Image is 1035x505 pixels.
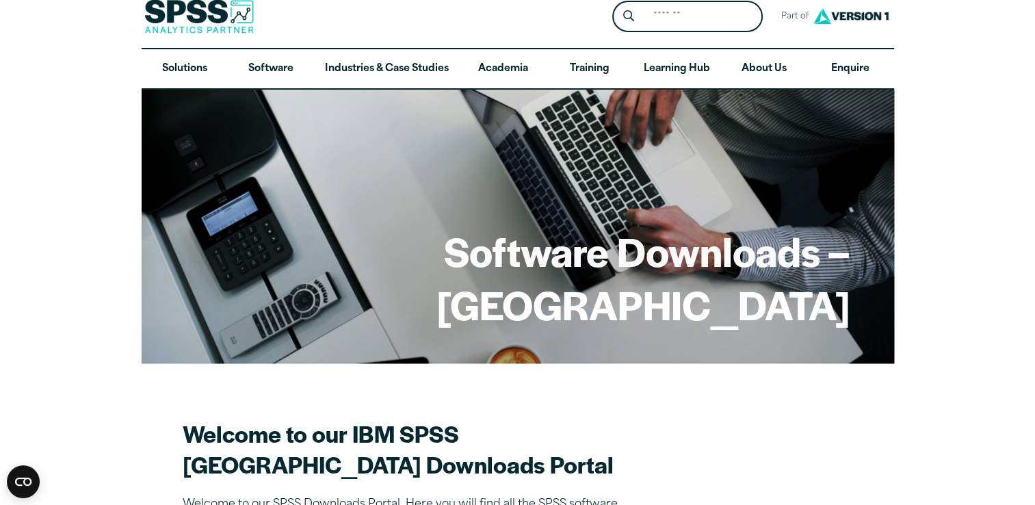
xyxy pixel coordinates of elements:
a: Industries & Case Studies [314,49,460,89]
h1: Software Downloads – [GEOGRAPHIC_DATA] [185,224,850,331]
button: Search magnifying glass icon [616,4,641,29]
svg: Search magnifying glass icon [623,10,634,22]
nav: Desktop version of site main menu [142,49,894,89]
form: Site Header Search Form [612,1,763,33]
img: Version1 Logo [810,3,892,29]
button: Open CMP widget [7,465,40,498]
span: Part of [774,7,810,27]
a: Solutions [142,49,228,89]
a: Learning Hub [633,49,721,89]
a: About Us [721,49,807,89]
a: Training [546,49,632,89]
a: Enquire [807,49,893,89]
a: Software [228,49,314,89]
a: Academia [460,49,546,89]
h2: Welcome to our IBM SPSS [GEOGRAPHIC_DATA] Downloads Portal [183,418,661,480]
